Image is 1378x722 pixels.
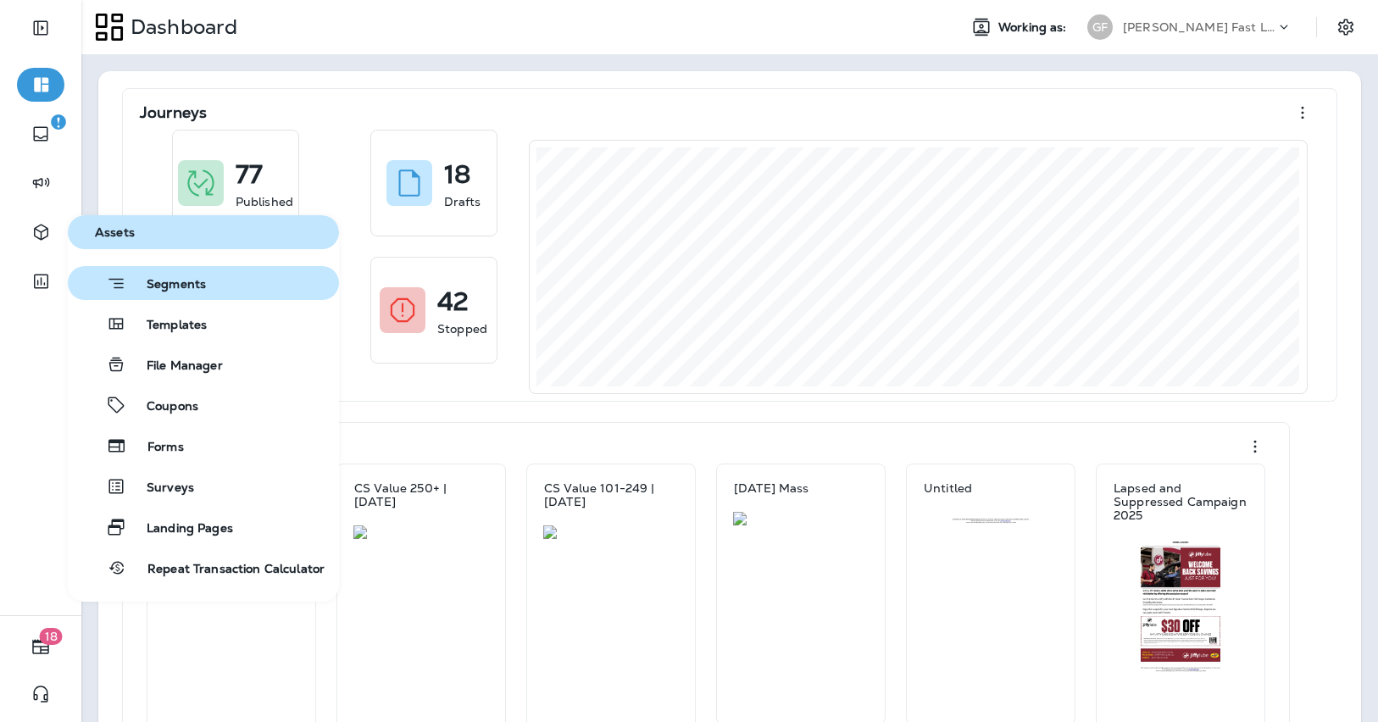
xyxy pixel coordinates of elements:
[998,20,1070,35] span: Working as:
[543,525,679,539] img: e1f830e9-3352-42d6-9ef2-72d0745c5042.jpg
[68,510,339,544] button: Landing Pages
[68,469,339,503] button: Surveys
[75,225,332,240] span: Assets
[126,480,194,497] span: Surveys
[68,347,339,381] button: File Manager
[353,525,489,539] img: 841fc751-04e8-431d-a60a-442040b20504.jpg
[126,521,233,537] span: Landing Pages
[437,293,469,310] p: 42
[127,562,325,578] span: Repeat Transaction Calculator
[544,481,678,508] p: CS Value 101-249 | [DATE]
[126,399,198,415] span: Coupons
[126,358,223,375] span: File Manager
[40,628,63,645] span: 18
[17,11,64,45] button: Expand Sidebar
[734,481,809,495] p: [DATE] Mass
[437,320,487,337] p: Stopped
[444,193,481,210] p: Drafts
[126,318,207,334] span: Templates
[126,277,206,294] span: Segments
[140,104,207,121] p: Journeys
[124,14,237,40] p: Dashboard
[68,388,339,422] button: Coupons
[68,429,339,463] button: Forms
[68,266,339,300] button: Segments
[1114,481,1247,522] p: Lapsed and Suppressed Campaign 2025
[1087,14,1113,40] div: GF
[68,551,339,585] button: Repeat Transaction Calculator
[924,481,972,495] p: Untitled
[1123,20,1275,34] p: [PERSON_NAME] Fast Lube dba [PERSON_NAME]
[1113,539,1248,673] img: 22507ef8-5364-4896-b74d-b10b123f8442.jpg
[733,512,869,525] img: 78286899-832d-4963-b1ce-cf8bf1cbcc45.jpg
[236,193,293,210] p: Published
[923,512,1059,525] img: 69a3e87b-4639-41af-abfd-98261be586b2.jpg
[68,215,339,249] button: Assets
[444,166,470,183] p: 18
[236,166,263,183] p: 77
[1331,12,1361,42] button: Settings
[68,307,339,341] button: Templates
[127,440,184,456] span: Forms
[354,481,488,508] p: CS Value 250+ | [DATE]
